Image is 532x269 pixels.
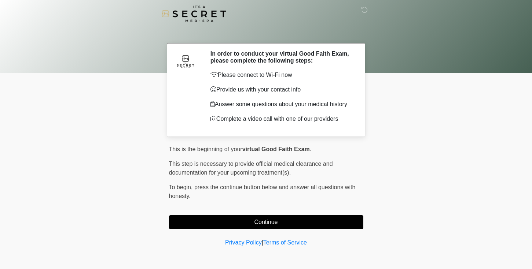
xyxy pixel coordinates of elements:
[210,100,352,109] p: Answer some questions about your medical history
[210,85,352,94] p: Provide us with your contact info
[169,146,242,152] span: This is the beginning of your
[169,215,363,229] button: Continue
[310,146,311,152] span: .
[162,5,226,22] img: It's A Secret Med Spa Logo
[263,239,307,246] a: Terms of Service
[164,26,369,40] h1: ‎ ‎
[169,184,194,190] span: To begin,
[169,184,356,199] span: press the continue button below and answer all questions with honesty.
[175,50,197,72] img: Agent Avatar
[169,161,333,176] span: This step is necessary to provide official medical clearance and documentation for your upcoming ...
[225,239,262,246] a: Privacy Policy
[262,239,263,246] a: |
[210,50,352,64] h2: In order to conduct your virtual Good Faith Exam, please complete the following steps:
[210,115,352,123] p: Complete a video call with one of our providers
[242,146,310,152] strong: virtual Good Faith Exam
[210,71,352,79] p: Please connect to Wi-Fi now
